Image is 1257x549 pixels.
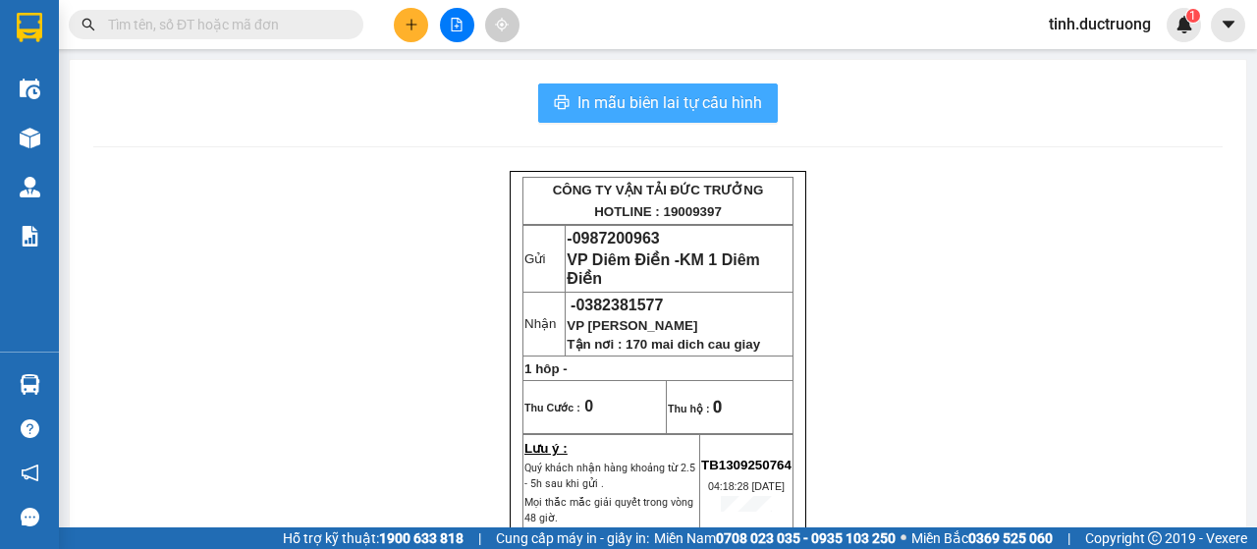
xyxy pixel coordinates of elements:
span: notification [21,464,39,482]
span: Mọi thắc mắc giải quyết trong vòng 48 giờ. [524,496,693,524]
span: 19009397 [664,204,722,219]
img: warehouse-icon [20,374,40,395]
span: KM 1 Diêm Điền [567,251,759,287]
span: - [567,230,659,247]
span: TB1309250764 [701,458,792,472]
strong: HOTLINE : [594,204,660,219]
span: 1 hôp - [524,361,568,376]
span: message [21,508,39,526]
strong: 0369 525 060 [968,530,1053,546]
span: Hỗ trợ kỹ thuật: [283,527,464,549]
img: warehouse-icon [20,79,40,99]
span: 0382381577 [575,297,663,313]
button: plus [394,8,428,42]
sup: 1 [1186,9,1200,23]
span: | [478,527,481,549]
img: logo-vxr [17,13,42,42]
span: Gửi [524,251,545,266]
span: aim [495,18,509,31]
img: solution-icon [20,226,40,247]
strong: 0708 023 035 - 0935 103 250 [716,530,896,546]
span: Cung cấp máy in - giấy in: [496,527,649,549]
span: Quý khách nhận hàng khoảng từ 2.5 - 5h sau khi gửi . [524,462,695,490]
span: 0987200963 [573,230,660,247]
span: caret-down [1220,16,1237,33]
strong: Lưu ý : [524,441,568,456]
span: 0 [584,398,593,414]
span: plus [405,18,418,31]
span: tinh.ductruong [1033,12,1167,36]
span: 04:18:28 [DATE] [708,480,785,492]
strong: 1900 633 818 [379,530,464,546]
img: warehouse-icon [20,177,40,197]
strong: CÔNG TY VẬN TẢI ĐỨC TRƯỞNG [553,183,764,197]
span: Tận nơi : 170 mai dich cau giay [567,337,760,352]
button: printerIn mẫu biên lai tự cấu hình [538,83,778,123]
button: aim [485,8,519,42]
span: In mẫu biên lai tự cấu hình [577,90,762,115]
span: | [1067,527,1070,549]
strong: Thu hộ : [668,403,710,414]
img: icon-new-feature [1175,16,1193,33]
span: - [571,297,663,313]
span: Nhận [524,316,556,331]
span: printer [554,94,570,113]
input: Tìm tên, số ĐT hoặc mã đơn [108,14,340,35]
span: Miền Nam [654,527,896,549]
img: warehouse-icon [20,128,40,148]
span: Thu Cước : [524,402,580,413]
span: file-add [450,18,464,31]
span: Miền Bắc [911,527,1053,549]
span: question-circle [21,419,39,438]
span: 0 [713,398,722,416]
button: caret-down [1211,8,1245,42]
span: copyright [1148,531,1162,545]
span: search [82,18,95,31]
span: 1 [1189,9,1196,23]
span: VP Diêm Điền - [567,251,759,287]
span: VP [PERSON_NAME] [567,318,697,333]
span: ⚪️ [901,534,906,542]
button: file-add [440,8,474,42]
